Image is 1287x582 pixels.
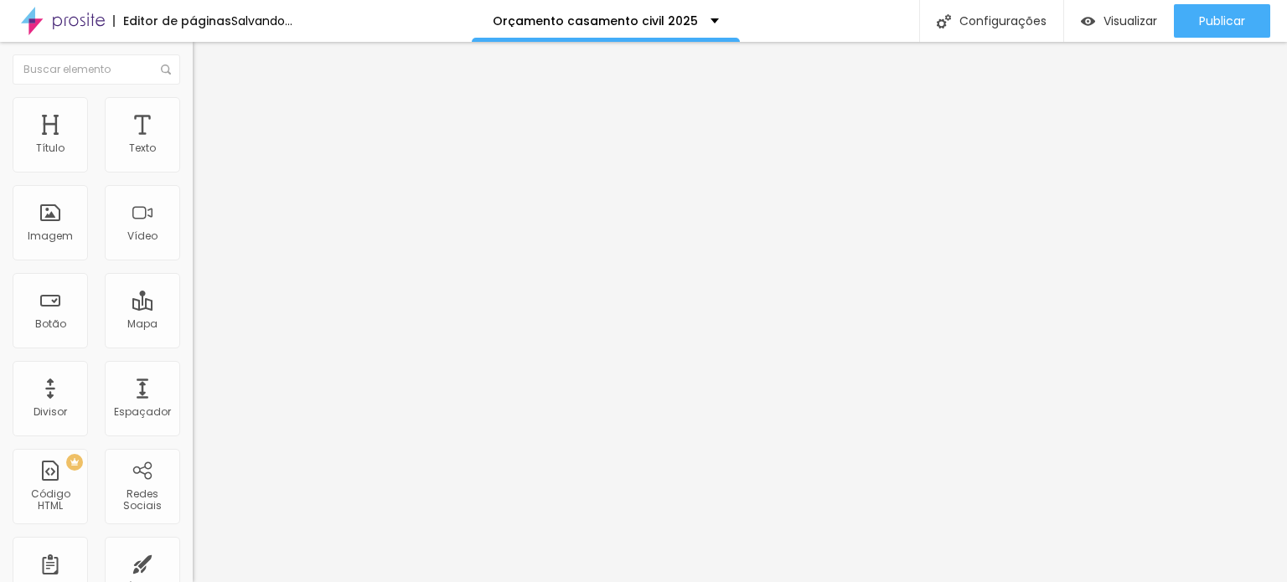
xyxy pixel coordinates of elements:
[114,406,171,418] div: Espaçador
[28,230,73,242] div: Imagem
[937,14,951,28] img: Icone
[36,142,65,154] div: Título
[193,42,1287,582] iframe: Editor
[127,230,158,242] div: Vídeo
[1199,14,1245,28] span: Publicar
[1104,14,1157,28] span: Visualizar
[35,318,66,330] div: Botão
[34,406,67,418] div: Divisor
[161,64,171,75] img: Icone
[1081,14,1095,28] img: view-1.svg
[113,15,231,27] div: Editor de páginas
[493,15,698,27] p: Orçamento casamento civil 2025
[109,488,175,512] div: Redes Sociais
[129,142,156,154] div: Texto
[127,318,158,330] div: Mapa
[17,488,83,512] div: Código HTML
[1174,4,1270,38] button: Publicar
[231,15,292,27] div: Salvando...
[13,54,180,85] input: Buscar elemento
[1064,4,1174,38] button: Visualizar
